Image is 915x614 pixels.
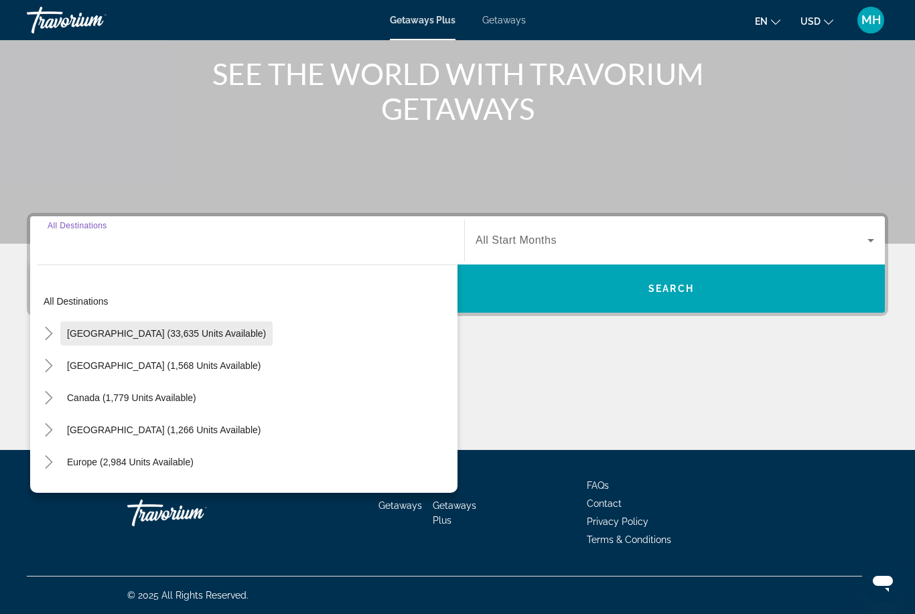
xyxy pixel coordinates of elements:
[27,3,161,37] a: Travorium
[587,498,622,509] a: Contact
[853,6,888,34] button: User Menu
[127,493,261,533] a: Travorium
[587,516,648,527] a: Privacy Policy
[44,296,109,307] span: All destinations
[60,354,267,378] button: [GEOGRAPHIC_DATA] (1,568 units available)
[755,11,780,31] button: Change language
[206,56,709,126] h1: SEE THE WORLD WITH TRAVORIUM GETAWAYS
[67,328,266,339] span: [GEOGRAPHIC_DATA] (33,635 units available)
[60,482,260,506] button: [GEOGRAPHIC_DATA] (217 units available)
[800,11,833,31] button: Change currency
[861,560,904,603] iframe: Button to launch messaging window
[60,418,267,442] button: [GEOGRAPHIC_DATA] (1,266 units available)
[457,264,885,313] button: Search
[60,321,273,346] button: [GEOGRAPHIC_DATA] (33,635 units available)
[37,386,60,410] button: Toggle Canada (1,779 units available)
[37,322,60,346] button: Toggle United States (33,635 units available)
[587,534,671,545] a: Terms & Conditions
[67,457,194,467] span: Europe (2,984 units available)
[390,15,455,25] a: Getaways Plus
[755,16,768,27] span: en
[37,354,60,378] button: Toggle Mexico (1,568 units available)
[37,483,60,506] button: Toggle Australia (217 units available)
[800,16,821,27] span: USD
[482,15,526,25] a: Getaways
[67,392,196,403] span: Canada (1,779 units available)
[67,425,261,435] span: [GEOGRAPHIC_DATA] (1,266 units available)
[37,451,60,474] button: Toggle Europe (2,984 units available)
[30,216,885,313] div: Search widget
[37,289,457,313] button: All destinations
[127,590,249,601] span: © 2025 All Rights Reserved.
[48,221,107,230] span: All Destinations
[587,480,609,491] a: FAQs
[476,234,557,246] span: All Start Months
[37,418,60,442] button: Toggle Caribbean & Atlantic Islands (1,266 units available)
[67,360,261,371] span: [GEOGRAPHIC_DATA] (1,568 units available)
[861,13,881,27] span: MH
[60,450,200,474] button: Europe (2,984 units available)
[378,500,422,511] a: Getaways
[60,386,203,410] button: Canada (1,779 units available)
[433,500,476,526] a: Getaways Plus
[648,283,694,294] span: Search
